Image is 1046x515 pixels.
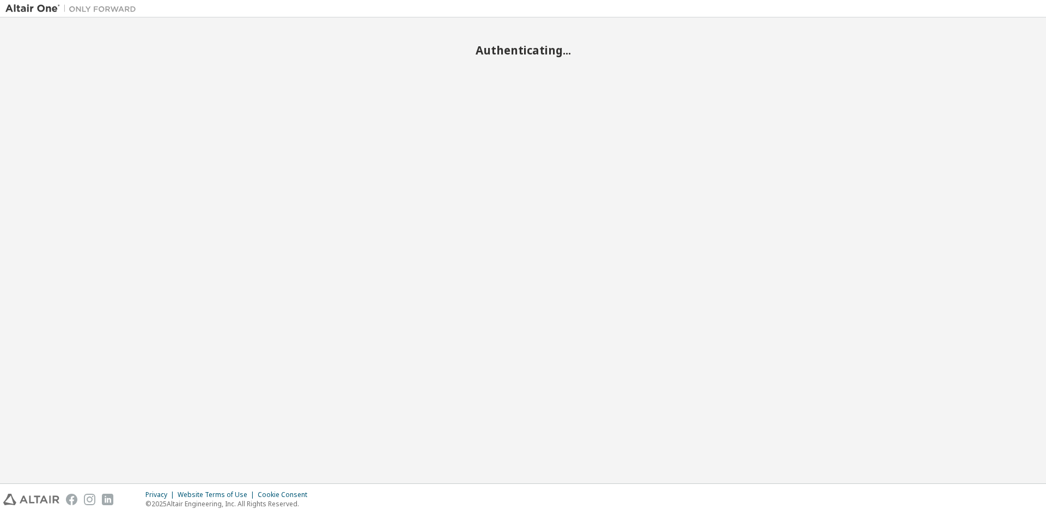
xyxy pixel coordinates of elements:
h2: Authenticating... [5,43,1041,57]
img: altair_logo.svg [3,494,59,505]
div: Cookie Consent [258,490,314,499]
img: instagram.svg [84,494,95,505]
img: facebook.svg [66,494,77,505]
img: linkedin.svg [102,494,113,505]
div: Website Terms of Use [178,490,258,499]
div: Privacy [145,490,178,499]
p: © 2025 Altair Engineering, Inc. All Rights Reserved. [145,499,314,508]
img: Altair One [5,3,142,14]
